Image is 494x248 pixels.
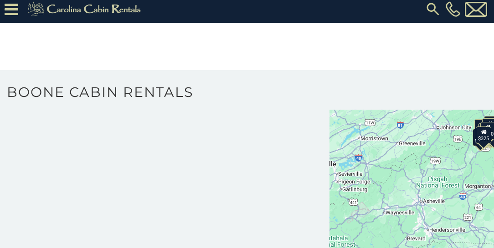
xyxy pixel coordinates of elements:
[425,1,441,17] img: search-regular.svg
[473,129,488,146] div: $375
[476,127,492,144] div: $325
[475,119,490,137] div: $305
[443,1,463,17] a: [PHONE_NUMBER]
